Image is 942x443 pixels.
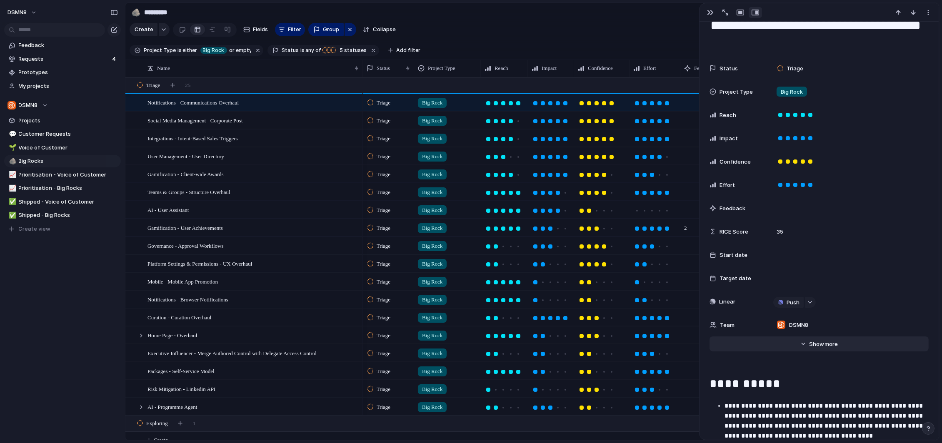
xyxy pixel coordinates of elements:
span: Show [810,340,825,348]
button: Create view [4,223,121,235]
span: Add filter [396,47,420,54]
span: Big Rock [422,206,442,214]
button: Push [773,297,804,308]
a: 📈Prioritisation - Voice of Customer [4,169,121,181]
span: Big Rock [422,331,442,340]
div: 🪨 [9,157,15,166]
span: is [300,47,305,54]
a: Requests4 [4,53,121,65]
span: Name [157,64,170,72]
span: Governance - Approval Workflows [147,241,223,250]
span: Triage [377,296,390,304]
button: Fields [240,23,272,36]
span: Triage [377,367,390,376]
span: Teams & Groups - Structure Overhaul [147,187,230,197]
span: Status [377,64,390,72]
span: Reach [720,111,736,119]
a: 🪨Big Rocks [4,155,121,167]
button: 📈 [7,184,16,192]
span: 25 [185,81,190,90]
span: RICE Score [720,228,748,236]
a: My projects [4,80,121,92]
button: Group [308,23,344,36]
span: Big Rock [422,117,442,125]
button: Create [130,23,157,36]
span: Shipped - Big Rocks [19,211,118,219]
span: Feedback [694,64,715,72]
span: Social Media Management - Corporate Post [147,115,243,125]
a: Prototypes [4,66,121,79]
span: Push [787,299,800,307]
span: Big Rock [422,385,442,393]
span: 1 [193,419,196,428]
span: Triage [377,349,390,358]
span: Big Rock [422,99,442,107]
span: Impact [720,134,738,143]
span: Triage [377,99,390,107]
span: Triage [377,188,390,197]
button: 🪨 [7,157,16,165]
span: Confidence [720,158,751,166]
span: 5 [337,47,344,53]
span: DSMN8 [789,321,808,329]
span: Big Rocks [19,157,118,165]
span: Voice of Customer [19,144,118,152]
span: Prioritisation - Voice of Customer [19,171,118,179]
span: Fields [253,25,268,34]
span: Create view [19,225,51,233]
span: Big Rock [422,296,442,304]
span: Big Rock [422,224,442,232]
span: Feedback [720,204,745,213]
span: Notifications - Communications Overhaul [147,97,239,107]
span: Executive Influencer - Merge Authored Control with Delegate Access Control [147,348,317,358]
span: Status [720,65,738,73]
span: DSMN8 [7,8,27,17]
span: Requests [19,55,110,63]
span: Project Type [144,47,176,54]
div: 🌱Voice of Customer [4,142,121,154]
span: Create [135,25,153,34]
a: 💬Customer Requests [4,128,121,140]
a: ✅Shipped - Voice of Customer [4,196,121,208]
span: Platform Settings & Permissions - UX Overhaul [147,259,252,268]
span: Big Rock [422,367,442,376]
span: Big Rock [422,314,442,322]
button: ✅ [7,211,16,219]
button: isany of [299,46,322,55]
div: 📈 [9,170,15,179]
span: Triage [787,65,803,73]
span: Effort [720,181,735,189]
span: Triage [377,117,390,125]
span: Projects [19,117,118,125]
div: 🌱 [9,143,15,152]
button: Collapse [360,23,399,36]
span: My projects [19,82,118,90]
span: Big Rock [422,278,442,286]
span: Status [282,47,299,54]
span: Triage [377,242,390,250]
span: is [177,47,182,54]
span: Project Type [428,64,455,72]
span: Home Page - Overhaul [147,330,197,340]
span: Shipped - Voice of Customer [19,198,118,206]
span: any of [305,47,321,54]
span: Reach [495,64,508,72]
span: Triage [146,81,160,90]
button: 📈 [7,171,16,179]
span: Integrations - Intent-Based Sales Triggers [147,133,238,143]
span: Customer Requests [19,130,118,138]
button: Filter [275,23,305,36]
span: Big Rock [422,349,442,358]
span: Big Rock [781,88,803,96]
span: Triage [377,134,390,143]
button: ✅ [7,198,16,206]
span: Team [720,321,735,329]
span: User Management - User Directory [147,151,224,161]
span: Big Rock [422,134,442,143]
span: Linear [719,298,735,306]
span: Risk Mitigation - Linkedin API [147,384,215,393]
div: 🪨 [131,7,140,18]
span: 35 [773,223,787,236]
button: 🌱 [7,144,16,152]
